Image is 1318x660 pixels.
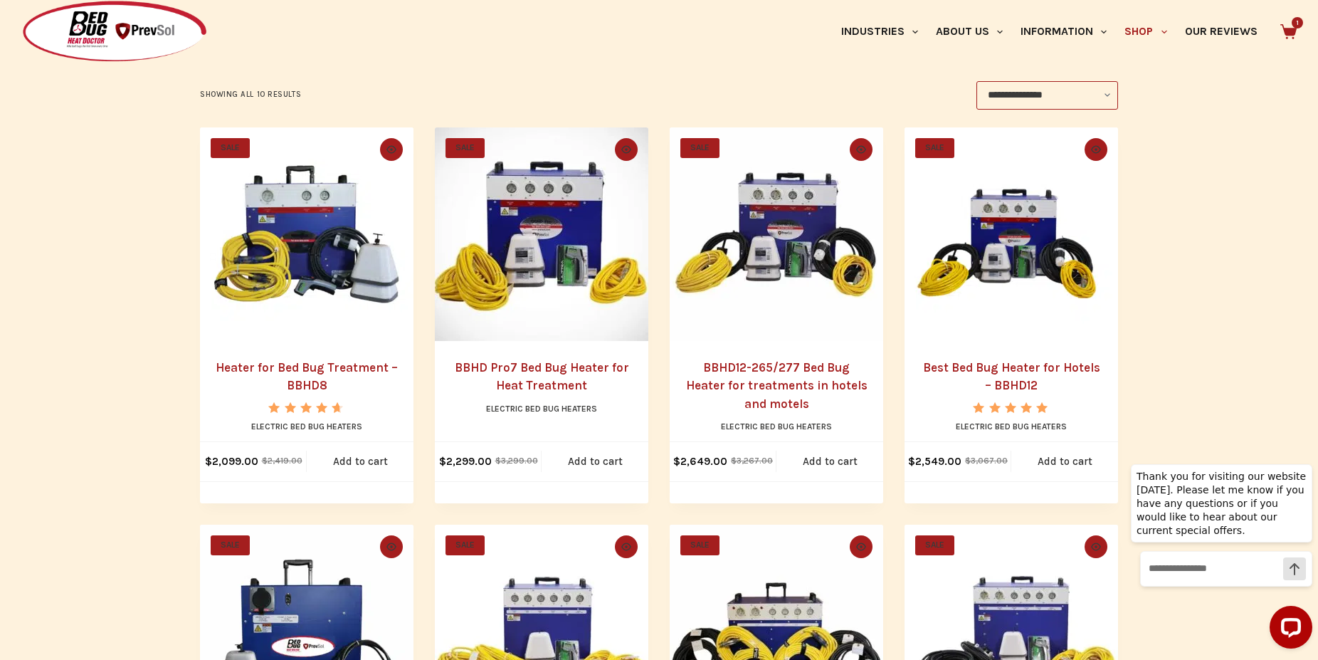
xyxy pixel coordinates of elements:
span: $ [731,456,737,466]
button: Quick view toggle [615,138,638,161]
span: SALE [446,535,485,555]
a: Add to cart: “BBHD12-265/277 Bed Bug Heater for treatments in hotels and motels” [776,442,883,481]
a: Electric Bed Bug Heaters [486,404,597,414]
span: SALE [680,138,719,158]
div: Rated 5.00 out of 5 [973,402,1049,413]
bdi: 3,299.00 [495,456,538,466]
a: Electric Bed Bug Heaters [956,421,1067,431]
a: Electric Bed Bug Heaters [721,421,832,431]
a: Heater for Bed Bug Treatment - BBHD8 [200,127,413,341]
a: Electric Bed Bug Heaters [251,421,362,431]
bdi: 3,267.00 [731,456,773,466]
span: SALE [680,535,719,555]
button: Quick view toggle [1085,535,1107,558]
a: BBHD Pro7 Bed Bug Heater for Heat Treatment [455,360,629,393]
a: Heater for Bed Bug Treatment – BBHD8 [216,360,398,393]
a: BBHD12-265/277 Bed Bug Heater for treatments in hotels and motels [670,127,883,341]
a: BBHD12-265/277 Bed Bug Heater for treatments in hotels and motels [686,360,868,411]
button: Quick view toggle [380,138,403,161]
a: Add to cart: “Best Bed Bug Heater for Hotels - BBHD12” [1011,442,1118,481]
bdi: 2,419.00 [262,456,302,466]
bdi: 2,549.00 [908,455,961,468]
span: $ [205,455,212,468]
a: Best Bed Bug Heater for Hotels - BBHD12 [905,127,1118,341]
span: 1 [1292,17,1303,28]
span: SALE [211,138,250,158]
a: Add to cart: “Heater for Bed Bug Treatment - BBHD8” [307,442,413,481]
span: $ [262,456,268,466]
span: SALE [915,138,954,158]
p: Showing all 10 results [200,88,301,101]
bdi: 2,099.00 [205,455,258,468]
button: Quick view toggle [1085,138,1107,161]
button: Quick view toggle [850,138,872,161]
span: Rated out of 5 [268,402,339,446]
button: Quick view toggle [850,535,872,558]
div: Rated 4.67 out of 5 [268,402,344,413]
a: Add to cart: “BBHD Pro7 Bed Bug Heater for Heat Treatment” [542,442,648,481]
span: $ [908,455,915,468]
span: SALE [211,535,250,555]
iframe: LiveChat chat widget [1119,451,1318,660]
bdi: 2,299.00 [439,455,492,468]
span: SALE [915,535,954,555]
bdi: 3,067.00 [965,456,1008,466]
select: Shop order [976,81,1118,110]
a: Best Bed Bug Heater for Hotels – BBHD12 [923,360,1100,393]
span: Rated out of 5 [973,402,1049,446]
span: $ [965,456,971,466]
span: $ [439,455,446,468]
bdi: 2,649.00 [673,455,727,468]
a: BBHD Pro7 Bed Bug Heater for Heat Treatment [435,127,648,341]
span: SALE [446,138,485,158]
button: Quick view toggle [615,535,638,558]
button: Quick view toggle [380,535,403,558]
span: $ [495,456,501,466]
span: $ [673,455,680,468]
